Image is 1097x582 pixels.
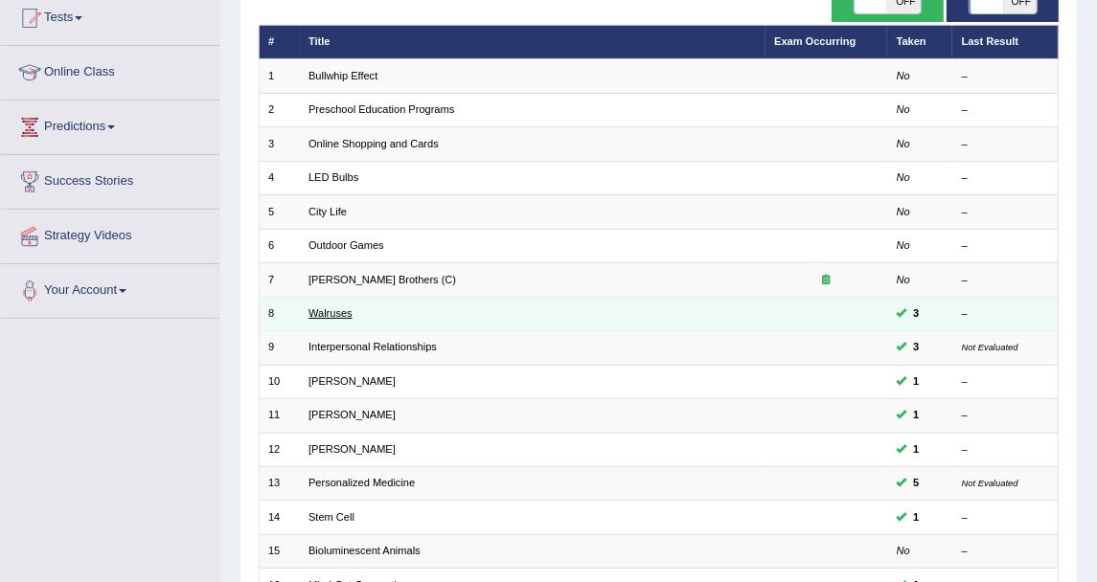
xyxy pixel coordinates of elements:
span: You can still take this question [907,373,926,391]
a: City Life [309,206,347,217]
a: Outdoor Games [309,239,384,251]
div: – [962,102,1049,118]
a: Success Stories [1,155,219,203]
a: [PERSON_NAME] [309,443,396,455]
a: Online Class [1,46,219,94]
a: Strategy Videos [1,210,219,257]
a: LED Bulbs [309,171,358,183]
small: Not Evaluated [962,342,1018,352]
em: No [897,206,910,217]
a: [PERSON_NAME] [309,409,396,420]
span: You can still take this question [907,475,926,492]
div: – [962,137,1049,152]
span: You can still take this question [907,509,926,526]
th: Title [300,25,766,58]
em: No [897,239,910,251]
a: [PERSON_NAME] [309,375,396,387]
span: You can still take this question [907,339,926,356]
a: Personalized Medicine [309,477,415,488]
a: Bioluminescent Animals [309,545,421,556]
td: 15 [259,534,300,568]
div: – [962,69,1049,84]
td: 13 [259,467,300,501]
em: No [897,70,910,81]
small: Not Evaluated [962,478,1018,488]
em: No [897,171,910,183]
span: You can still take this question [907,305,926,323]
em: No [897,545,910,556]
div: – [962,170,1049,186]
td: 12 [259,433,300,466]
th: Taken [887,25,952,58]
a: [PERSON_NAME] Brothers (C) [309,274,456,285]
td: 7 [259,263,300,297]
div: – [962,408,1049,423]
span: You can still take this question [907,407,926,424]
em: No [897,103,910,115]
a: Preschool Education Programs [309,103,454,115]
div: – [962,306,1049,322]
a: Bullwhip Effect [309,70,377,81]
td: 6 [259,229,300,262]
div: – [962,205,1049,220]
a: Interpersonal Relationships [309,341,437,352]
th: Last Result [952,25,1059,58]
em: No [897,138,910,149]
td: 2 [259,93,300,126]
td: 14 [259,501,300,534]
a: Walruses [309,307,353,319]
div: Exam occurring question [774,273,879,288]
td: 5 [259,195,300,229]
th: # [259,25,300,58]
a: Your Account [1,264,219,312]
div: – [962,544,1049,559]
td: 11 [259,399,300,433]
td: 3 [259,127,300,161]
a: Exam Occurring [774,35,856,47]
td: 8 [259,297,300,330]
td: 4 [259,161,300,194]
em: No [897,274,910,285]
div: – [962,442,1049,458]
td: 9 [259,331,300,365]
span: You can still take this question [907,441,926,459]
a: Predictions [1,101,219,148]
div: – [962,374,1049,390]
a: Stem Cell [309,511,354,523]
td: 1 [259,59,300,93]
div: – [962,510,1049,526]
td: 10 [259,365,300,398]
a: Online Shopping and Cards [309,138,439,149]
div: – [962,273,1049,288]
div: – [962,238,1049,254]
